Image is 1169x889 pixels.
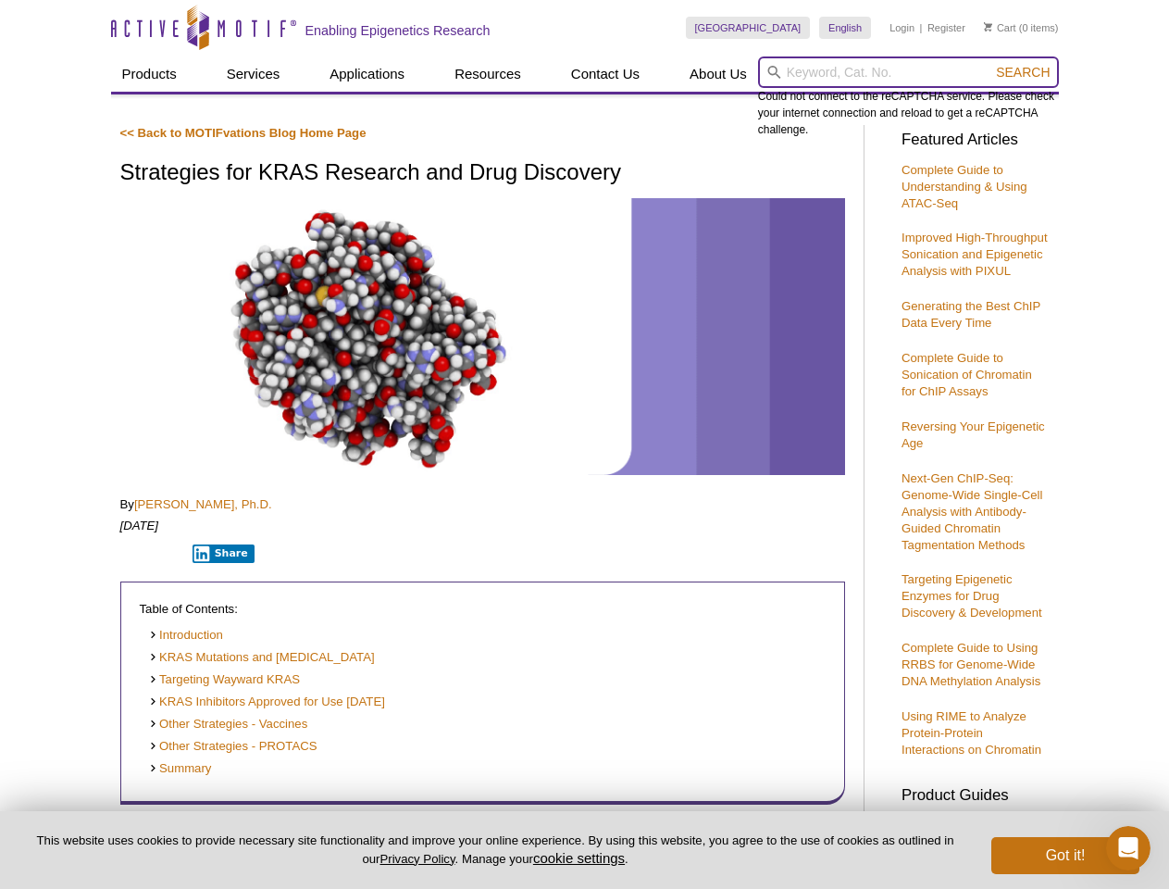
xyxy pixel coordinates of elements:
[560,56,651,92] a: Contact Us
[134,497,272,511] a: [PERSON_NAME], Ph.D.
[305,22,491,39] h2: Enabling Epigenetics Research
[902,572,1042,620] a: Targeting Epigenetic Enzymes for Drug Discovery & Development
[902,351,1032,398] a: Complete Guide to Sonication of Chromatin for ChIP Assays
[318,56,416,92] a: Applications
[193,545,255,563] button: Share
[216,56,292,92] a: Services
[149,738,317,756] a: Other Strategies - PROTACS
[379,852,454,866] a: Privacy Policy
[120,126,367,140] a: << Back to MOTIFvations Blog Home Page
[984,22,992,31] img: Your Cart
[920,17,923,39] li: |
[902,777,1050,804] h3: Product Guides
[149,627,223,645] a: Introduction
[758,56,1059,138] div: Could not connect to the reCAPTCHA service. Please check your internet connection and reload to g...
[443,56,532,92] a: Resources
[902,641,1040,688] a: Complete Guide to Using RRBS for Genome-Wide DNA Methylation Analysis
[120,160,845,187] h1: Strategies for KRAS Research and Drug Discovery
[990,64,1055,81] button: Search
[889,21,914,34] a: Login
[819,17,871,39] a: English
[149,760,212,778] a: Summary
[902,163,1027,210] a: Complete Guide to Understanding & Using ATAC-Seq
[120,198,845,476] img: KRAS Model
[902,419,1045,450] a: Reversing Your Epigenetic Age
[111,56,188,92] a: Products
[984,17,1059,39] li: (0 items)
[149,694,385,711] a: KRAS Inhibitors Approved for Use [DATE]
[120,519,159,532] em: [DATE]
[902,299,1040,330] a: Generating the Best ChIP Data Every Time
[758,56,1059,88] input: Keyword, Cat. No.
[927,21,965,34] a: Register
[902,709,1041,757] a: Using RIME to Analyze Protein-Protein Interactions on Chromatin
[533,850,625,866] button: cookie settings
[149,671,300,689] a: Targeting Wayward KRAS
[30,833,961,868] p: This website uses cookies to provide necessary site functionality and improve your online experie...
[120,544,180,562] iframe: X Post Button
[984,21,1016,34] a: Cart
[902,132,1050,148] h3: Featured Articles
[149,716,308,733] a: Other Strategies - Vaccines
[996,65,1050,80] span: Search
[120,496,845,513] p: By
[902,231,1048,278] a: Improved High-Throughput Sonication and Epigenetic Analysis with PIXUL
[140,601,826,618] p: Table of Contents:
[1106,826,1150,870] iframe: Intercom live chat
[149,649,375,667] a: KRAS Mutations and [MEDICAL_DATA]
[678,56,758,92] a: About Us
[991,837,1139,874] button: Got it!
[902,471,1042,552] a: Next-Gen ChIP-Seq: Genome-Wide Single-Cell Analysis with Antibody-Guided Chromatin Tagmentation M...
[686,17,811,39] a: [GEOGRAPHIC_DATA]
